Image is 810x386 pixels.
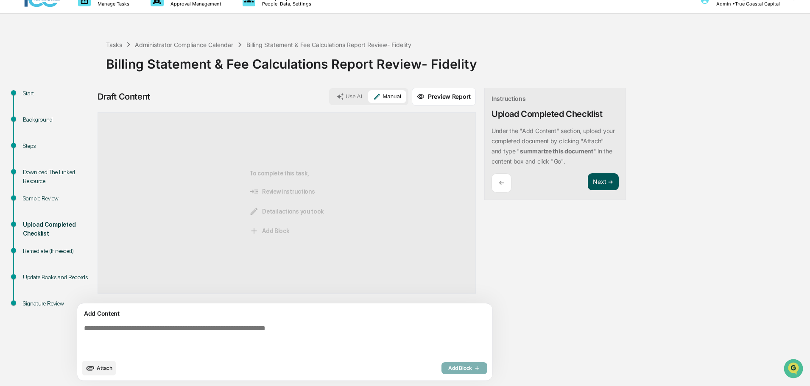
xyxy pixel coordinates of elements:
a: 🔎Data Lookup [5,119,57,135]
p: Manage Tasks [91,1,134,7]
p: Approval Management [164,1,226,7]
div: 🔎 [8,124,15,131]
button: Use AI [331,90,367,103]
div: 🗄️ [61,108,68,114]
div: Billing Statement & Fee Calculations Report Review- Fidelity [106,50,806,72]
span: Detail actions you took [249,207,324,216]
div: Draft Content [98,92,150,102]
p: How can we help? [8,18,154,31]
div: To complete this task, [249,126,324,280]
p: ← [499,179,504,187]
p: Admin • True Coastal Capital [709,1,780,7]
strong: summarize this document [520,147,593,155]
div: Download The Linked Resource [23,168,92,186]
div: Instructions [492,95,526,102]
span: Data Lookup [17,123,53,131]
a: Powered byPylon [60,143,103,150]
span: Review instructions [249,187,315,196]
div: Update Books and Records [23,273,92,282]
div: 🖐️ [8,108,15,114]
div: Remediate (If needed) [23,247,92,255]
div: Upload Completed Checklist [492,109,603,119]
div: Start new chat [29,65,139,73]
div: Administrator Compliance Calendar [135,41,233,48]
div: Tasks [106,41,122,48]
span: Pylon [84,144,103,150]
div: Sample Review [23,194,92,203]
p: People, Data, Settings [255,1,316,7]
div: Signature Review [23,299,92,308]
button: Start new chat [144,67,154,78]
div: Background [23,115,92,124]
a: 🖐️Preclearance [5,103,58,119]
div: Upload Completed Checklist [23,220,92,238]
span: Preclearance [17,107,55,115]
div: Steps [23,142,92,150]
div: Start [23,89,92,98]
button: Manual [368,90,406,103]
p: Under the "Add Content" section, upload your completed document by clicking "Attach" and type " "... [492,127,615,165]
div: Add Content [82,308,487,319]
div: We're available if you need us! [29,73,107,80]
div: Billing Statement & Fee Calculations Report Review- Fidelity [246,41,411,48]
iframe: Open customer support [783,358,806,381]
span: Add Block [249,226,289,236]
button: upload document [82,361,116,375]
span: Attach [97,365,112,371]
span: Attestations [70,107,105,115]
a: 🗄️Attestations [58,103,109,119]
button: Next ➔ [588,173,619,191]
img: 1746055101610-c473b297-6a78-478c-a979-82029cc54cd1 [8,65,24,80]
button: Preview Report [412,88,476,106]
